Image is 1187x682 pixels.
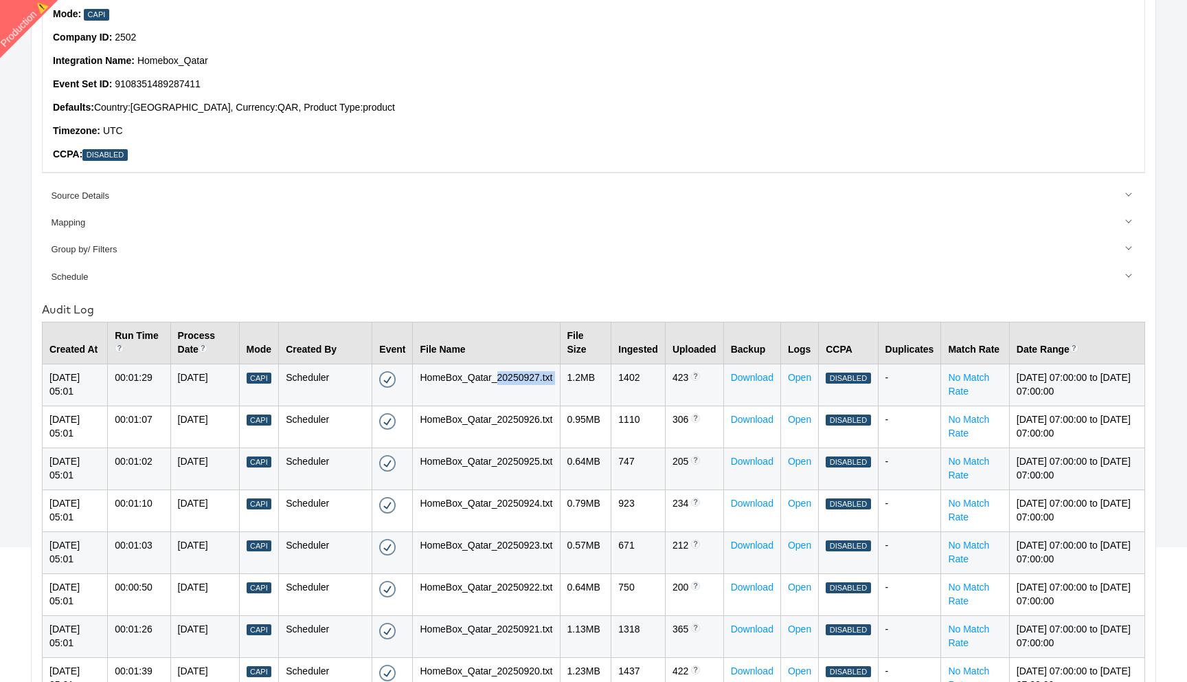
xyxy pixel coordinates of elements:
a: Download [731,624,773,635]
td: - [878,531,941,573]
td: [DATE] 07:00:00 to [DATE] 07:00:00 [1009,364,1144,406]
a: Open [788,582,811,593]
a: No Match Rate [948,498,989,522]
a: Open [788,498,811,509]
th: Process Date [170,322,239,364]
div: Disabled [826,624,870,636]
td: [DATE] 05:01 [43,364,108,406]
strong: Mode: [53,8,81,19]
strong: CCPA: [53,148,82,159]
td: 200 [665,573,723,615]
p: Country: [GEOGRAPHIC_DATA] , Currency: QAR , Product Type: product [53,101,1134,115]
td: [DATE] 05:01 [43,448,108,489]
strong: Event Set ID : [53,78,112,89]
div: Audit Log [42,302,1145,318]
th: Event [372,322,413,364]
td: HomeBox_Qatar_20250925.txt [413,448,560,489]
td: [DATE] [170,573,239,615]
div: Capi [247,415,272,426]
td: [DATE] 07:00:00 to [DATE] 07:00:00 [1009,406,1144,448]
div: Capi [247,373,272,384]
td: 747 [611,448,666,489]
td: 423 [665,364,723,406]
div: Disabled [826,582,870,594]
td: 00:01:07 [108,406,170,448]
a: No Match Rate [948,372,989,397]
th: Backup [723,322,780,364]
td: 234 [665,489,723,531]
td: [DATE] 05:01 [43,615,108,657]
td: 1110 [611,406,666,448]
th: CCPA [819,322,878,364]
a: Open [788,372,811,383]
td: 1.2 MB [560,364,611,406]
td: 0.64 MB [560,573,611,615]
th: Created By [279,322,372,364]
a: Open [788,414,811,425]
strong: Defaults: [53,102,94,113]
td: [DATE] [170,531,239,573]
a: Download [731,582,773,593]
div: Capi [247,456,272,468]
td: Scheduler [279,406,372,448]
div: Capi [84,9,109,21]
td: 750 [611,573,666,615]
td: [DATE] [170,406,239,448]
a: Open [788,665,811,676]
a: No Match Rate [948,582,989,606]
td: 0.79 MB [560,489,611,531]
td: Scheduler [279,364,372,406]
p: Homebox_Qatar [53,54,1134,68]
div: Disabled [82,149,127,161]
div: Capi [247,624,272,636]
a: Download [731,665,773,676]
p: UTC [53,124,1134,138]
th: File Name [413,322,560,364]
strong: Timezone: [53,125,100,136]
td: 00:01:10 [108,489,170,531]
td: 1.13 MB [560,615,611,657]
td: HomeBox_Qatar_20250927.txt [413,364,560,406]
div: Mapping [51,217,1138,230]
td: [DATE] 07:00:00 to [DATE] 07:00:00 [1009,489,1144,531]
a: No Match Rate [948,540,989,564]
a: No Match Rate [948,414,989,439]
div: Source Details [51,190,1138,203]
td: HomeBox_Qatar_20250921.txt [413,615,560,657]
td: [DATE] [170,364,239,406]
td: HomeBox_Qatar_20250923.txt [413,531,560,573]
strong: Company ID: [53,32,112,43]
td: [DATE] 05:01 [43,531,108,573]
a: Download [731,498,773,509]
div: Group by/ Filters [51,243,1138,256]
div: Schedule [51,271,1138,284]
th: Match Rate [941,322,1009,364]
td: 1318 [611,615,666,657]
td: Scheduler [279,573,372,615]
a: Open [788,540,811,551]
a: Mapping [42,210,1145,236]
td: 00:01:26 [108,615,170,657]
div: Capi [247,666,272,678]
th: Logs [780,322,818,364]
td: HomeBox_Qatar_20250922.txt [413,573,560,615]
td: 671 [611,531,666,573]
td: HomeBox_Qatar_20250926.txt [413,406,560,448]
p: 9108351489287411 [53,78,1134,91]
a: Schedule [42,263,1145,290]
td: 205 [665,448,723,489]
td: [DATE] 05:01 [43,573,108,615]
a: No Match Rate [948,456,989,481]
td: [DATE] 05:01 [43,489,108,531]
strong: Integration Name: [53,55,135,66]
div: Capi [247,582,272,594]
td: 0.64 MB [560,448,611,489]
p: 2502 [53,31,1134,45]
td: - [878,406,941,448]
td: - [878,489,941,531]
a: Download [731,540,773,551]
div: Disabled [826,373,870,384]
td: 00:00:50 [108,573,170,615]
td: HomeBox_Qatar_20250924.txt [413,489,560,531]
div: Capi [247,540,272,552]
